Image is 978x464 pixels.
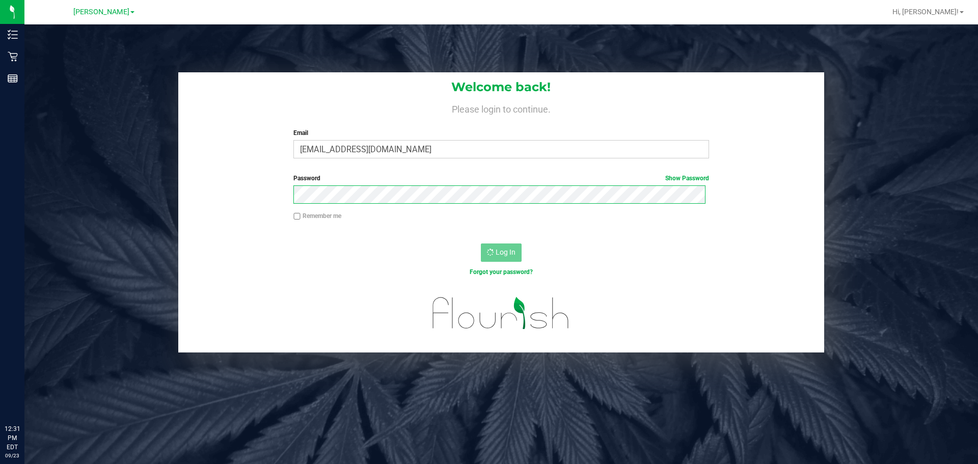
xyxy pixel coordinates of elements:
[892,8,959,16] span: Hi, [PERSON_NAME]!
[470,268,533,276] a: Forgot your password?
[293,213,301,220] input: Remember me
[8,51,18,62] inline-svg: Retail
[178,102,824,114] h4: Please login to continue.
[293,211,341,221] label: Remember me
[293,128,709,138] label: Email
[73,8,129,16] span: [PERSON_NAME]
[420,287,582,339] img: flourish_logo.svg
[8,30,18,40] inline-svg: Inventory
[496,248,515,256] span: Log In
[5,452,20,459] p: 09/23
[8,73,18,84] inline-svg: Reports
[481,243,522,262] button: Log In
[5,424,20,452] p: 12:31 PM EDT
[293,175,320,182] span: Password
[665,175,709,182] a: Show Password
[178,80,824,94] h1: Welcome back!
